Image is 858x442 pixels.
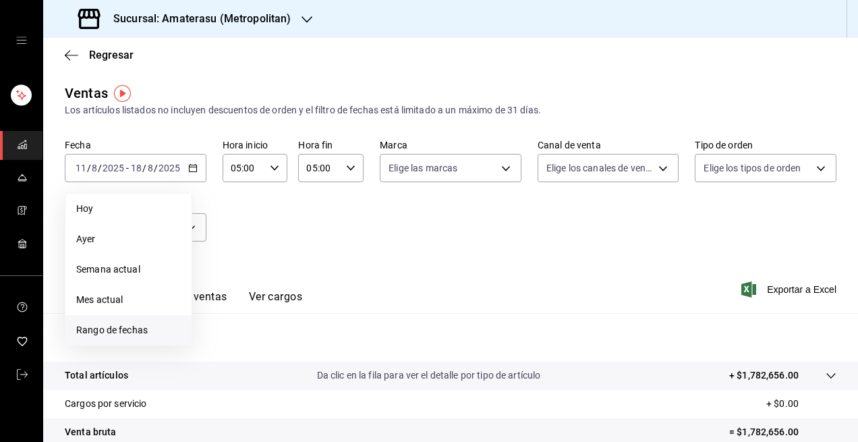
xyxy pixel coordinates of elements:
p: = $1,782,656.00 [729,425,836,439]
p: Total artículos [65,368,128,383]
input: -- [91,163,98,173]
input: -- [147,163,154,173]
input: ---- [102,163,125,173]
span: Ayer [76,232,181,246]
input: -- [130,163,142,173]
span: Hoy [76,202,181,216]
label: Canal de venta [538,140,679,150]
h3: Sucursal: Amaterasu (Metropolitan) [103,11,291,27]
span: Rango de fechas [76,323,181,337]
div: navigation tabs [86,290,302,313]
label: Tipo de orden [695,140,836,150]
button: Exportar a Excel [744,281,836,298]
label: Hora inicio [223,140,288,150]
div: Los artículos listados no incluyen descuentos de orden y el filtro de fechas está limitado a un m... [65,103,836,117]
span: Regresar [89,49,134,61]
p: + $1,782,656.00 [729,368,799,383]
label: Fecha [65,140,206,150]
img: Tooltip marker [114,85,131,102]
button: open drawer [16,35,27,46]
p: Cargos por servicio [65,397,147,411]
span: Semana actual [76,263,181,277]
span: / [87,163,91,173]
label: Marca [380,140,521,150]
button: Ver cargos [249,290,303,313]
label: Hora fin [298,140,364,150]
button: Ver ventas [174,290,227,313]
span: Elige los canales de venta [546,161,654,175]
span: Elige las marcas [389,161,457,175]
span: / [154,163,158,173]
button: Regresar [65,49,134,61]
p: + $0.00 [766,397,836,411]
span: / [142,163,146,173]
p: Venta bruta [65,425,116,439]
span: Mes actual [76,293,181,307]
input: ---- [158,163,181,173]
input: -- [75,163,87,173]
span: Elige los tipos de orden [704,161,801,175]
span: / [98,163,102,173]
div: Ventas [65,83,108,103]
span: - [126,163,129,173]
p: Resumen [65,329,836,346]
p: Da clic en la fila para ver el detalle por tipo de artículo [317,368,541,383]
